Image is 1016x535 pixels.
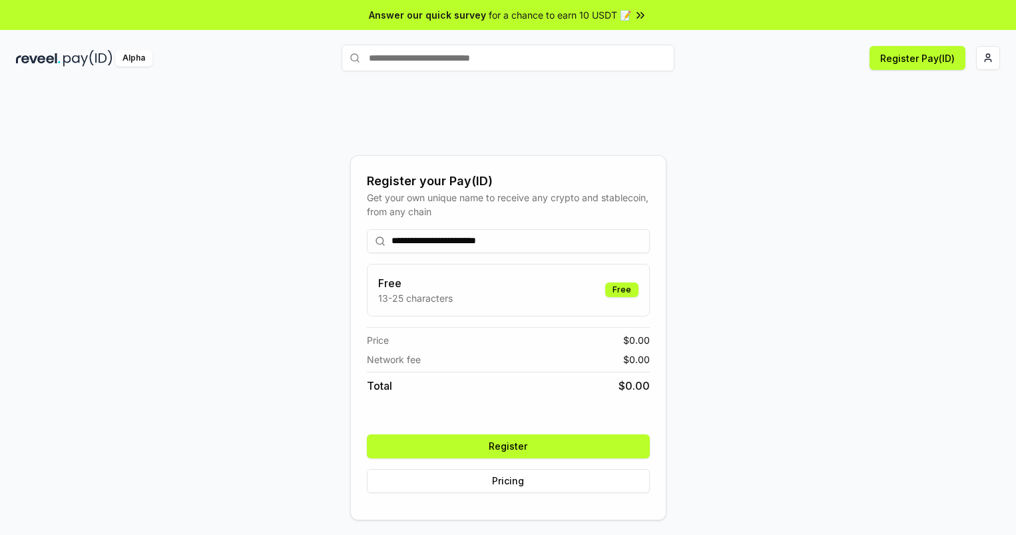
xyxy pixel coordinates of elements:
[16,50,61,67] img: reveel_dark
[623,333,650,347] span: $ 0.00
[378,275,453,291] h3: Free
[378,291,453,305] p: 13-25 characters
[605,282,638,297] div: Free
[870,46,965,70] button: Register Pay(ID)
[619,378,650,394] span: $ 0.00
[367,333,389,347] span: Price
[367,469,650,493] button: Pricing
[367,378,392,394] span: Total
[367,352,421,366] span: Network fee
[369,8,486,22] span: Answer our quick survey
[623,352,650,366] span: $ 0.00
[367,191,650,219] div: Get your own unique name to receive any crypto and stablecoin, from any chain
[63,50,113,67] img: pay_id
[367,434,650,458] button: Register
[489,8,631,22] span: for a chance to earn 10 USDT 📝
[367,172,650,191] div: Register your Pay(ID)
[115,50,152,67] div: Alpha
